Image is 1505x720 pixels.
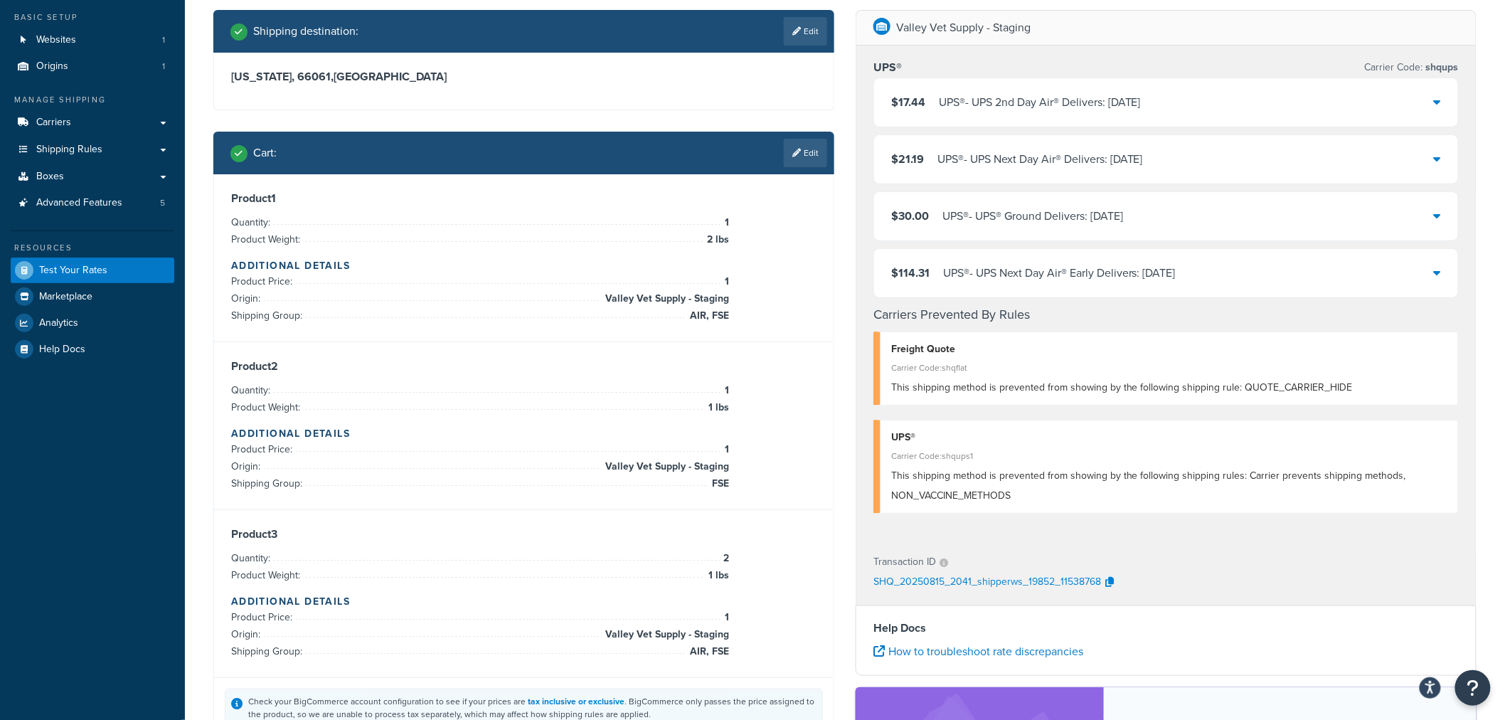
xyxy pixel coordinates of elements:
span: 2 lbs [703,231,729,248]
h4: Additional Details [231,258,817,273]
a: Carriers [11,110,174,136]
h3: [US_STATE], 66061 , [GEOGRAPHIC_DATA] [231,70,817,84]
span: Shipping Group: [231,644,306,659]
span: 1 [721,214,729,231]
p: Transaction ID [873,552,936,572]
a: Test Your Rates [11,258,174,283]
span: 1 [721,609,729,626]
h3: Product 3 [231,527,817,541]
span: 1 lbs [705,399,729,416]
span: AIR, FSE [686,643,729,660]
li: Websites [11,27,174,53]
span: $114.31 [891,265,930,281]
h2: Shipping destination : [253,25,358,38]
span: Origins [36,60,68,73]
span: $17.44 [891,94,925,110]
span: This shipping method is prevented from showing by the following shipping rule: QUOTE_CARRIER_HIDE [891,380,1353,395]
span: Quantity: [231,551,274,566]
span: $30.00 [891,208,929,224]
span: AIR, FSE [686,307,729,324]
button: Open Resource Center [1455,670,1491,706]
span: Product Weight: [231,568,304,583]
span: Shipping Group: [231,308,306,323]
span: Origin: [231,459,264,474]
div: Manage Shipping [11,94,174,106]
a: Websites1 [11,27,174,53]
span: Advanced Features [36,197,122,209]
span: Product Price: [231,442,296,457]
span: FSE [708,475,729,492]
span: Product Weight: [231,400,304,415]
p: SHQ_20250815_2041_shipperws_19852_11538768 [873,572,1101,593]
span: Shipping Group: [231,476,306,491]
span: Product Price: [231,274,296,289]
li: Advanced Features [11,190,174,216]
span: This shipping method is prevented from showing by the following shipping rules: Carrier prevents ... [891,468,1406,503]
span: Product Price: [231,610,296,625]
span: 5 [160,197,165,209]
span: shqups [1423,60,1459,75]
span: 2 [720,550,729,567]
span: Origin: [231,291,264,306]
p: Carrier Code: [1365,58,1459,78]
p: Valley Vet Supply - Staging [896,18,1031,38]
span: $21.19 [891,151,924,167]
span: Marketplace [39,291,92,303]
a: Shipping Rules [11,137,174,163]
div: UPS® - UPS Next Day Air® Delivers: [DATE] [937,149,1143,169]
h4: Additional Details [231,426,817,441]
div: UPS® - UPS Next Day Air® Early Delivers: [DATE] [943,263,1176,283]
h4: Carriers Prevented By Rules [873,305,1459,324]
a: Help Docs [11,337,174,362]
h2: Cart : [253,147,277,159]
span: Valley Vet Supply - Staging [602,290,729,307]
span: Carriers [36,117,71,129]
h3: Product 1 [231,191,817,206]
a: How to troubleshoot rate discrepancies [873,643,1083,660]
span: Help Docs [39,344,85,356]
span: Boxes [36,171,64,183]
div: UPS® - UPS® Ground Delivers: [DATE] [942,206,1123,226]
h4: Additional Details [231,594,817,609]
span: Valley Vet Supply - Staging [602,458,729,475]
span: Origin: [231,627,264,642]
a: Marketplace [11,284,174,309]
span: Valley Vet Supply - Staging [602,626,729,643]
a: Analytics [11,310,174,336]
a: tax inclusive or exclusive [528,695,624,708]
span: 1 lbs [705,567,729,584]
span: 1 [721,441,729,458]
div: Carrier Code: shqflat [891,358,1447,378]
div: UPS® [891,428,1447,448]
span: 1 [721,273,729,290]
div: UPS® - UPS 2nd Day Air® Delivers: [DATE] [939,92,1141,112]
h3: UPS® [873,60,902,75]
span: 1 [721,382,729,399]
a: Edit [784,139,827,167]
span: Quantity: [231,215,274,230]
div: Resources [11,242,174,254]
span: Analytics [39,317,78,329]
div: Basic Setup [11,11,174,23]
h3: Product 2 [231,359,817,374]
li: Origins [11,53,174,80]
span: Websites [36,34,76,46]
a: Origins1 [11,53,174,80]
a: Boxes [11,164,174,190]
span: 1 [162,60,165,73]
div: Freight Quote [891,339,1447,359]
span: 1 [162,34,165,46]
a: Advanced Features5 [11,190,174,216]
h4: Help Docs [873,620,1459,637]
span: Quantity: [231,383,274,398]
div: Carrier Code: shqups1 [891,446,1447,466]
span: Shipping Rules [36,144,102,156]
span: Test Your Rates [39,265,107,277]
